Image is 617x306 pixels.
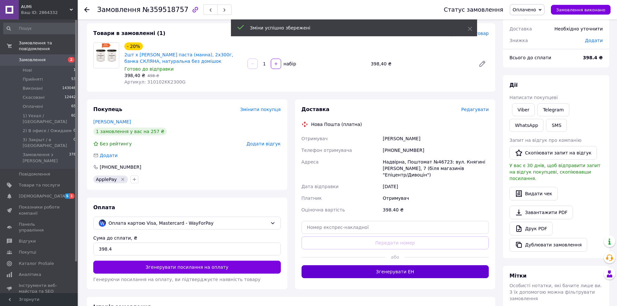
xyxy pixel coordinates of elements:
[71,76,76,82] span: 53
[382,204,490,216] div: 398.40 ₴
[585,38,603,43] span: Додати
[3,23,76,34] input: Пошук
[282,61,297,67] div: набір
[74,128,76,134] span: 0
[509,38,528,43] span: Знижка
[509,283,602,301] span: Особисті нотатки, які бачите лише ви. З їх допомогою можна фільтрувати замовлення
[64,193,70,199] span: 5
[23,76,43,82] span: Прийняті
[509,55,551,60] span: Всього до сплати
[509,15,528,20] span: 1 товар
[124,73,145,78] span: 398,40 ₴
[100,153,118,158] span: Додати
[509,238,587,252] button: Дублювати замовлення
[97,6,141,14] span: Замовлення
[476,57,489,70] a: Редагувати
[444,6,503,13] div: Статус замовлення
[124,79,186,85] span: Артикул: 310102KK2300G
[250,25,451,31] div: Зміни успішно збережені
[93,204,115,210] span: Оплата
[84,6,89,13] div: Повернутися назад
[509,273,527,279] span: Мітки
[386,254,405,260] span: або
[23,137,74,149] span: 3) Закрыт / в [GEOGRAPHIC_DATA]
[62,85,76,91] span: 143046
[19,283,60,294] span: Інструменти веб-майстра та SEO
[509,119,543,132] a: WhatsApp
[99,164,142,170] div: [PHONE_NUMBER]
[124,42,143,50] div: - 20%
[19,182,60,188] span: Товари та послуги
[583,55,603,60] b: 398.4 ₴
[302,106,330,112] span: Доставка
[19,221,60,233] span: Панель управління
[23,85,43,91] span: Виконані
[69,152,76,164] span: 378
[302,265,489,278] button: Згенерувати ЕН
[93,261,281,274] button: Згенерувати посилання на оплату
[19,40,78,52] span: Замовлення та повідомлення
[19,193,67,199] span: [DEMOGRAPHIC_DATA]
[23,95,45,100] span: Скасовані
[246,141,280,146] span: Додати відгук
[509,187,558,200] button: Видати чек
[382,144,490,156] div: [PHONE_NUMBER]
[382,156,490,181] div: Надвірна, Поштомат №46723: вул. Княгині [PERSON_NAME], 7 (біля магазинів "Епіцентр/Дивоцін")
[147,74,159,78] span: 498 ₴
[19,249,36,255] span: Покупці
[368,59,473,68] div: 398,40 ₴
[23,104,43,109] span: Оплачені
[382,133,490,144] div: [PERSON_NAME]
[509,163,600,181] span: У вас є 30 днів, щоб відправити запит на відгук покупцеві, скопіювавши посилання.
[23,152,69,164] span: Замовлення з [PERSON_NAME]
[143,6,189,14] span: №359518757
[513,7,536,12] span: Оплачено
[302,184,339,189] span: Дата відправки
[382,192,490,204] div: Отримувач
[509,222,553,235] a: Друк PDF
[21,4,70,10] span: AUMi
[74,67,76,73] span: 1
[509,26,532,31] span: Доставка
[69,193,74,199] span: 1
[120,177,125,182] svg: Видалити мітку
[71,113,76,125] span: 60
[240,107,281,112] span: Змінити покупця
[310,121,364,128] div: Нова Пошта (платна)
[509,138,581,143] span: Запит на відгук про компанію
[124,52,233,64] a: 2шт х [PERSON_NAME] паста (манна), 2х300г, банка СКЛЯНА, натуральна без домішок
[19,272,41,278] span: Аналітика
[68,57,74,62] span: 2
[100,141,132,146] span: Без рейтингу
[461,107,489,112] span: Редагувати
[302,136,328,141] span: Отримувач
[96,177,117,182] span: ApplePay
[109,220,268,227] span: Оплата картою Visa, Mastercard - WayForPay
[21,10,78,16] div: Ваш ID: 2864332
[302,196,322,201] span: Платник
[302,148,352,153] span: Телефон отримувача
[19,57,46,63] span: Замовлення
[23,113,71,125] span: 1) Уехал / [GEOGRAPHIC_DATA]
[512,103,535,116] a: Viber
[94,43,119,68] img: 2шт х Кокосова паста (манна), 2х300г, банка СКЛЯНА, натуральна без домішок
[19,238,36,244] span: Відгуки
[509,146,597,160] button: Скопіювати запит на відгук
[23,128,72,134] span: 2) В офисе / Ожидаем
[302,207,345,212] span: Оціночна вартість
[93,119,131,124] a: [PERSON_NAME]
[71,104,76,109] span: 65
[302,221,489,234] input: Номер експрес-накладної
[556,7,605,12] span: Замовлення виконано
[19,261,54,266] span: Каталог ProSale
[546,119,567,132] button: SMS
[93,128,167,135] div: 1 замовлення у вас на 257 ₴
[382,181,490,192] div: [DATE]
[93,235,137,241] label: Сума до сплати, ₴
[551,5,611,15] button: Замовлення виконано
[509,82,518,88] span: Дії
[551,22,607,36] div: Необхідно уточнити
[23,67,32,73] span: Нові
[93,277,260,282] span: Генеруючи посилання на оплату, ви підтверджуєте наявність товару
[124,66,174,72] span: Готово до відправки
